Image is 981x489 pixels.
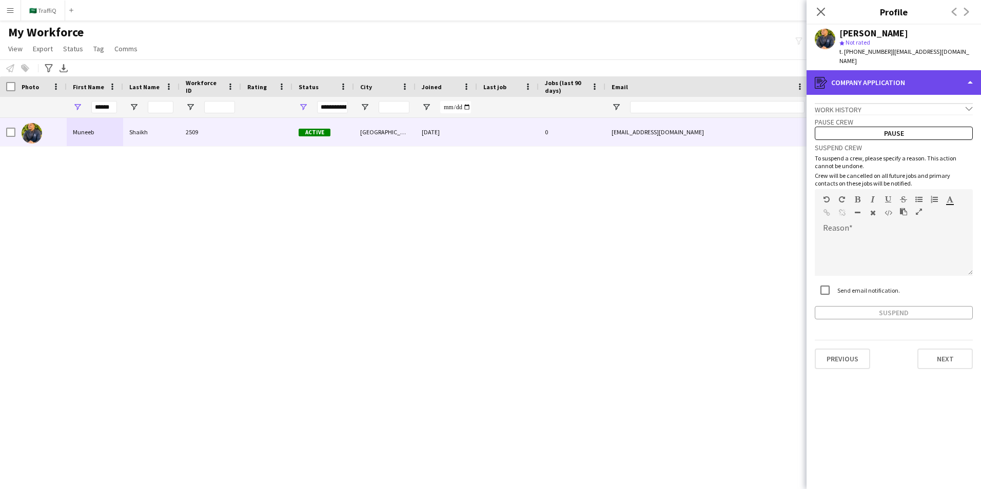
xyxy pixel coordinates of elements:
[854,209,861,217] button: Horizontal Line
[8,25,84,40] span: My Workforce
[114,44,138,53] span: Comms
[440,101,471,113] input: Joined Filter Input
[8,44,23,53] span: View
[915,208,923,216] button: Fullscreen
[807,70,981,95] div: Company application
[91,101,117,113] input: First Name Filter Input
[807,5,981,18] h3: Profile
[67,118,123,146] div: Muneeb
[21,1,65,21] button: 🇸🇦 TraffiQ
[483,83,506,91] span: Last job
[186,79,223,94] span: Workforce ID
[360,83,372,91] span: City
[869,209,876,217] button: Clear Formatting
[123,118,180,146] div: Shaikh
[612,103,621,112] button: Open Filter Menu
[29,42,57,55] a: Export
[869,195,876,203] button: Italic
[129,83,160,91] span: Last Name
[854,195,861,203] button: Bold
[915,195,923,203] button: Unordered List
[59,42,87,55] a: Status
[299,129,330,136] span: Active
[900,195,907,203] button: Strikethrough
[885,209,892,217] button: HTML Code
[835,287,900,294] label: Send email notification.
[416,118,477,146] div: [DATE]
[815,349,870,369] button: Previous
[22,123,42,144] img: Muneeb Shaikh
[4,42,27,55] a: View
[57,62,70,74] app-action-btn: Export XLSX
[73,83,104,91] span: First Name
[605,118,811,146] div: [EMAIL_ADDRESS][DOMAIN_NAME]
[186,103,195,112] button: Open Filter Menu
[946,195,953,203] button: Text Color
[815,143,973,152] h3: Suspend crew
[354,118,416,146] div: [GEOGRAPHIC_DATA]
[839,48,893,55] span: t. [PHONE_NUMBER]
[900,208,907,216] button: Paste as plain text
[931,195,938,203] button: Ordered List
[815,117,973,127] h3: Pause crew
[917,349,973,369] button: Next
[63,44,83,53] span: Status
[846,38,870,46] span: Not rated
[539,118,605,146] div: 0
[204,101,235,113] input: Workforce ID Filter Input
[422,103,431,112] button: Open Filter Menu
[422,83,442,91] span: Joined
[93,44,104,53] span: Tag
[73,103,82,112] button: Open Filter Menu
[885,195,892,203] button: Underline
[33,44,53,53] span: Export
[43,62,55,74] app-action-btn: Advanced filters
[815,154,973,170] p: To suspend a crew, please specify a reason. This action cannot be undone.
[815,103,973,114] div: Work history
[180,118,241,146] div: 2509
[299,103,308,112] button: Open Filter Menu
[630,101,805,113] input: Email Filter Input
[839,29,908,38] div: [PERSON_NAME]
[379,101,409,113] input: City Filter Input
[815,172,973,187] p: Crew will be cancelled on all future jobs and primary contacts on these jobs will be notified.
[148,101,173,113] input: Last Name Filter Input
[89,42,108,55] a: Tag
[839,48,969,65] span: | [EMAIL_ADDRESS][DOMAIN_NAME]
[110,42,142,55] a: Comms
[299,83,319,91] span: Status
[247,83,267,91] span: Rating
[823,195,830,203] button: Undo
[815,127,973,140] button: Pause
[612,83,628,91] span: Email
[545,79,587,94] span: Jobs (last 90 days)
[360,103,369,112] button: Open Filter Menu
[22,83,39,91] span: Photo
[129,103,139,112] button: Open Filter Menu
[838,195,846,203] button: Redo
